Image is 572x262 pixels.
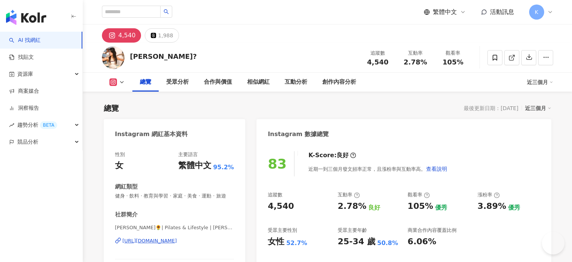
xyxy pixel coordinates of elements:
[439,49,467,57] div: 觀看率
[338,236,375,248] div: 25-34 歲
[178,160,211,172] div: 繁體中文
[408,227,457,234] div: 商業合作內容覆蓋比例
[166,78,189,87] div: 受眾分析
[408,192,430,198] div: 觀看率
[435,204,447,212] div: 優秀
[508,204,520,212] div: 優秀
[490,8,514,15] span: 活動訊息
[213,163,234,172] span: 95.2%
[542,232,564,254] iframe: Help Scout Beacon - Open
[337,151,349,159] div: 良好
[178,151,198,158] div: 主要語言
[115,183,138,191] div: 網紅類型
[118,30,136,41] div: 4,540
[6,10,46,25] img: logo
[377,239,398,247] div: 50.8%
[478,192,500,198] div: 漲粉率
[368,204,380,212] div: 良好
[338,227,367,234] div: 受眾主要年齡
[268,192,282,198] div: 追蹤數
[17,116,57,133] span: 趨勢分析
[464,105,518,111] div: 最後更新日期：[DATE]
[115,160,123,172] div: 女
[115,224,234,231] span: [PERSON_NAME]🌻| Pilates & Lifestyle | [PERSON_NAME]
[9,54,34,61] a: 找貼文
[408,236,436,248] div: 6.06%
[130,52,197,61] div: [PERSON_NAME]?
[308,151,356,159] div: K-Score :
[478,201,506,212] div: 3.89%
[268,236,284,248] div: 女性
[145,28,179,43] button: 1,988
[433,8,457,16] span: 繁體中文
[9,123,14,128] span: rise
[338,201,366,212] div: 2.78%
[364,49,392,57] div: 追蹤數
[9,87,39,95] a: 商案媒合
[268,201,294,212] div: 4,540
[285,78,307,87] div: 互動分析
[40,121,57,129] div: BETA
[17,133,38,150] span: 競品分析
[443,58,464,66] span: 105%
[123,237,177,244] div: [URL][DOMAIN_NAME]
[9,104,39,112] a: 洞察報告
[426,166,447,172] span: 查看說明
[268,156,287,172] div: 83
[268,130,329,138] div: Instagram 數據總覽
[204,78,232,87] div: 合作與價值
[426,161,448,176] button: 查看說明
[102,46,124,69] img: KOL Avatar
[115,211,138,219] div: 社群簡介
[102,28,141,43] button: 4,540
[338,192,360,198] div: 互動率
[308,161,448,176] div: 近期一到三個月發文頻率正常，且漲粉率與互動率高。
[247,78,270,87] div: 相似網紅
[115,193,234,199] span: 健身 · 飲料 · 教育與學習 · 家庭 · 美食 · 運動 · 旅遊
[525,103,551,113] div: 近三個月
[164,9,169,14] span: search
[535,8,538,16] span: K
[367,58,388,66] span: 4,540
[158,30,173,41] div: 1,988
[401,49,430,57] div: 互動率
[527,76,553,88] div: 近三個月
[286,239,307,247] div: 52.7%
[140,78,151,87] div: 總覽
[17,66,33,83] span: 資源庫
[404,58,427,66] span: 2.78%
[104,103,119,113] div: 總覽
[408,201,433,212] div: 105%
[9,37,41,44] a: searchAI 找網紅
[322,78,356,87] div: 創作內容分析
[115,237,234,244] a: [URL][DOMAIN_NAME]
[115,130,188,138] div: Instagram 網紅基本資料
[268,227,297,234] div: 受眾主要性別
[115,151,125,158] div: 性別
